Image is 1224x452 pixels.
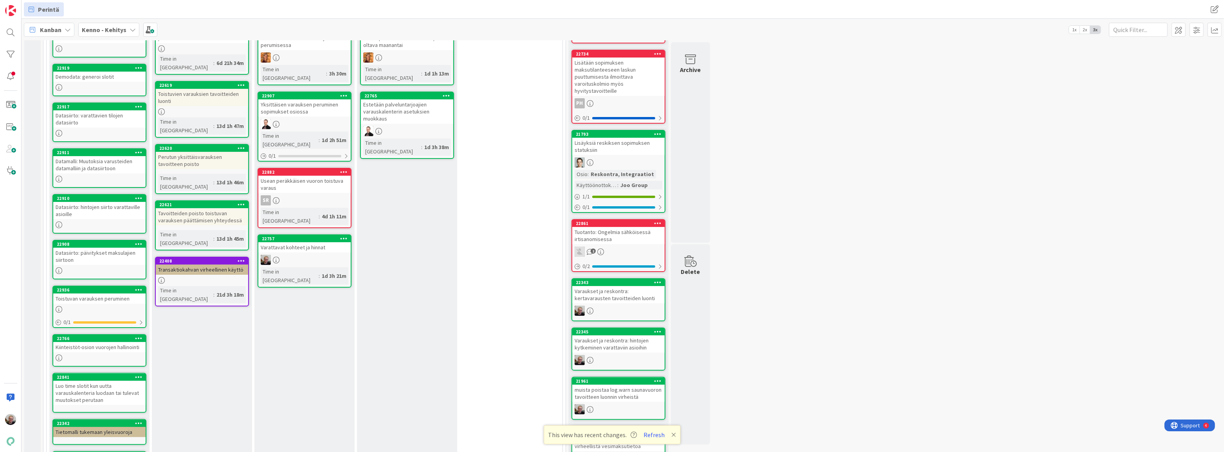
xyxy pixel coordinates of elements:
[572,385,665,402] div: muista poistaa log.warn saunavuoron tavoitteen luonnin virheistä
[215,234,246,243] div: 13d 1h 45m
[258,99,351,117] div: Yksittäisen varauksen peruminen sopimukset osiossa
[53,420,146,427] div: 22342
[258,255,351,265] div: JH
[16,1,36,11] span: Support
[576,221,665,226] div: 22861
[53,103,146,128] div: 22917Datasiirto: varattavien tilojen datasiirto
[588,170,589,178] span: :
[53,241,146,265] div: 22908Datasiirto: päivitykset maksulajien siirtoon
[680,65,701,74] div: Archive
[155,81,249,138] a: 22619Toistuvien varauksien tavoitteiden luontiTime in [GEOGRAPHIC_DATA]:13d 1h 47m
[571,377,665,420] a: 21961muista poistaa log.warn saunavuoron tavoitteen luonnin virheistäJH
[156,145,248,169] div: 22620Perutun yksittäisvarauksen tavoitteen poisto
[52,64,146,96] a: 22919Demodata: generoi slotit
[572,192,665,202] div: 1/1
[591,249,596,254] span: 2
[576,378,665,384] div: 21961
[575,157,585,167] img: TT
[572,378,665,385] div: 21961
[1109,23,1168,37] input: Quick Filter...
[258,151,351,161] div: 0/1
[156,258,248,265] div: 22408
[53,110,146,128] div: Datasiirto: varattavien tilojen datasiirto
[326,69,327,78] span: :
[57,241,146,247] div: 22908
[421,69,422,78] span: :
[156,82,248,89] div: 22619
[5,436,16,447] img: avatar
[156,145,248,152] div: 22620
[320,212,348,221] div: 4d 1h 11m
[258,18,352,85] a: Toistuvien varauksien käsittely uuden kalenteriversion luonnissa ja perumisessaTLTime in [GEOGRAP...
[52,286,146,328] a: 22936Toistuvan varauksen peruminen0/1
[213,122,215,130] span: :
[582,114,590,122] span: 0 / 1
[572,50,665,96] div: 22734Lisätään sopimuksen maksutilanteeseen laskun puuttumisesta ilmoittava varoituskolmio myös hy...
[156,201,248,225] div: 22621Tavoitteiden poisto toistuvan varauksen päättämisen yhteydessä
[576,131,665,137] div: 21793
[575,247,585,257] img: TH
[571,278,665,321] a: 22343Varaukset ja reskontra: kertavarausten tavoitteiden luontiJH
[572,328,665,335] div: 22345
[571,219,665,272] a: 22861Tuotanto: Ongelmia sähköisessä irtisanomisessaTH0/2
[572,335,665,353] div: Varaukset ja reskontra: hintojen kytkeminen varattaviin asioihin
[52,194,146,234] a: 22910Datasiirto: hintojen siirto varattaville asioille
[261,195,271,205] div: SR
[24,2,64,16] a: Perintä
[159,83,248,88] div: 22619
[53,65,146,82] div: 22919Demodata: generoi slotit
[258,235,351,242] div: 22757
[1080,26,1090,34] span: 2x
[53,427,146,437] div: Tietomalli tukemaan yleisvuoroja
[57,65,146,71] div: 22919
[213,59,215,67] span: :
[575,404,585,414] img: JH
[57,196,146,201] div: 22910
[156,89,248,106] div: Toistuvien varauksien tavoitteiden luonti
[258,169,351,176] div: 22882
[575,98,585,108] div: PH
[258,168,352,228] a: 22882Usean peräkkäisen vuoron toistuva varausSRTime in [GEOGRAPHIC_DATA]:4d 1h 11m
[57,375,146,380] div: 22841
[53,374,146,405] div: 22841Luo time slotit kun uutta varauskalenteria luodaan tai tulevat muutokset perutaan
[53,294,146,304] div: Toistuvan varauksen peruminen
[258,195,351,205] div: SR
[215,122,246,130] div: 13d 1h 47m
[213,290,215,299] span: :
[53,335,146,342] div: 22766
[1090,26,1101,34] span: 3x
[572,247,665,257] div: TH
[261,208,319,225] div: Time in [GEOGRAPHIC_DATA]
[320,136,348,144] div: 1d 2h 51m
[360,92,454,159] a: 22765Estetään palveluntarjoajien varauskalenterin asetuksien muokkausVPTime in [GEOGRAPHIC_DATA]:...
[261,119,271,129] img: VP
[156,208,248,225] div: Tavoitteiden poisto toistuvan varauksen päättämisen yhteydessä
[261,65,326,82] div: Time in [GEOGRAPHIC_DATA]
[215,178,246,187] div: 13d 1h 46m
[576,329,665,335] div: 22345
[572,306,665,316] div: JH
[422,143,451,151] div: 1d 3h 38m
[262,93,351,99] div: 22907
[258,92,352,162] a: 22907Yksittäisen varauksen peruminen sopimukset osiossaVPTime in [GEOGRAPHIC_DATA]:1d 2h 51m0/1
[618,181,650,189] div: Joo Group
[215,290,246,299] div: 21d 3h 18m
[576,51,665,57] div: 22734
[327,69,348,78] div: 3h 30m
[53,195,146,219] div: 22910Datasiirto: hintojen siirto varattaville asioille
[363,126,373,136] img: VP
[53,286,146,304] div: 22936Toistuvan varauksen peruminen
[361,92,453,99] div: 22765
[52,148,146,188] a: 22911Datamalli: Muutoksia varusteiden datamalliin ja datasiirtoon
[258,169,351,193] div: 22882Usean peräkkäisen vuoron toistuva varaus
[57,336,146,341] div: 22766
[361,99,453,124] div: Estetään palveluntarjoajien varauskalenterin asetuksien muokkaus
[57,104,146,110] div: 22917
[572,220,665,227] div: 22861
[572,157,665,167] div: TT
[258,176,351,193] div: Usean peräkkäisen vuoron toistuva varaus
[156,82,248,106] div: 22619Toistuvien varauksien tavoitteiden luonti
[572,113,665,123] div: 0/1
[262,169,351,175] div: 22882
[361,92,453,124] div: 22765Estetään palveluntarjoajien varauskalenterin asetuksien muokkaus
